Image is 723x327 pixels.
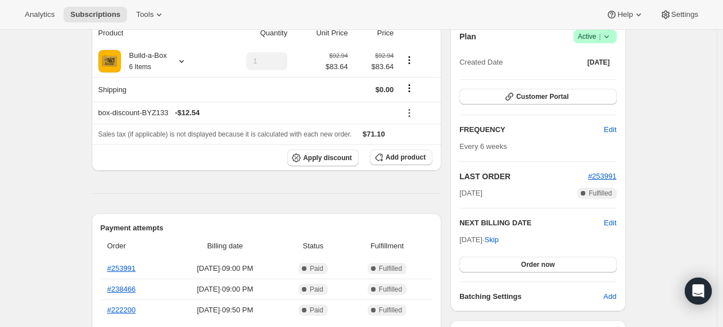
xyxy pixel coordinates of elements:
span: Help [617,10,632,19]
button: Product actions [400,54,418,66]
button: Skip [478,231,505,249]
h2: Plan [459,31,476,42]
h2: NEXT BILLING DATE [459,217,604,229]
h2: Payment attempts [101,222,433,234]
span: Paid [310,264,323,273]
span: Sales tax (if applicable) is not displayed because it is calculated with each new order. [98,130,352,138]
small: 6 Items [129,63,151,71]
span: Analytics [25,10,55,19]
span: Add product [386,153,426,162]
th: Order [101,234,169,258]
span: Add [603,291,616,302]
span: [DATE] [459,188,482,199]
button: Apply discount [287,149,359,166]
button: Shipping actions [400,82,418,94]
a: #222200 [107,306,136,314]
span: $83.64 [326,61,348,72]
div: Open Intercom Messenger [685,278,712,305]
span: Paid [310,285,323,294]
span: Customer Portal [516,92,568,101]
button: Edit [604,217,616,229]
h2: FREQUENCY [459,124,604,135]
button: Add product [370,149,432,165]
span: Fulfilled [379,285,402,294]
span: Skip [485,234,499,246]
small: $92.94 [329,52,348,59]
span: Edit [604,124,616,135]
a: #238466 [107,285,136,293]
button: Customer Portal [459,89,616,105]
span: Every 6 weeks [459,142,507,151]
span: Order now [521,260,555,269]
button: Subscriptions [64,7,127,22]
span: Tools [136,10,153,19]
span: Active [578,31,612,42]
span: $71.10 [363,130,385,138]
button: Order now [459,257,616,272]
span: $0.00 [376,85,394,94]
span: Fulfilled [589,189,612,198]
th: Price [351,21,397,46]
a: #253991 [588,172,617,180]
button: Add [597,288,623,306]
button: Help [599,7,650,22]
span: Apply discount [303,153,352,162]
th: Quantity [215,21,291,46]
button: Edit [597,121,623,139]
span: [DATE] [588,58,610,67]
span: Fulfillment [349,240,426,252]
span: $83.64 [355,61,394,72]
span: Settings [671,10,698,19]
button: #253991 [588,171,617,182]
span: [DATE] · 09:00 PM [173,284,278,295]
th: Shipping [92,77,216,102]
span: Paid [310,306,323,315]
button: Settings [653,7,705,22]
th: Product [92,21,216,46]
h6: Batching Settings [459,291,603,302]
span: Subscriptions [70,10,120,19]
small: $92.94 [375,52,394,59]
span: Billing date [173,240,278,252]
button: [DATE] [581,54,617,70]
span: Created Date [459,57,503,68]
span: [DATE] · 09:00 PM [173,263,278,274]
span: [DATE] · [459,235,499,244]
span: Fulfilled [379,306,402,315]
button: Analytics [18,7,61,22]
a: #253991 [107,264,136,272]
h2: LAST ORDER [459,171,588,182]
img: product img [98,50,121,72]
span: [DATE] · 09:50 PM [173,305,278,316]
div: box-discount-BYZ133 [98,107,394,119]
th: Unit Price [291,21,351,46]
button: Tools [129,7,171,22]
div: Build-a-Box [121,50,167,72]
span: | [599,32,600,41]
span: - $12.54 [175,107,200,119]
span: Status [284,240,342,252]
span: Fulfilled [379,264,402,273]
